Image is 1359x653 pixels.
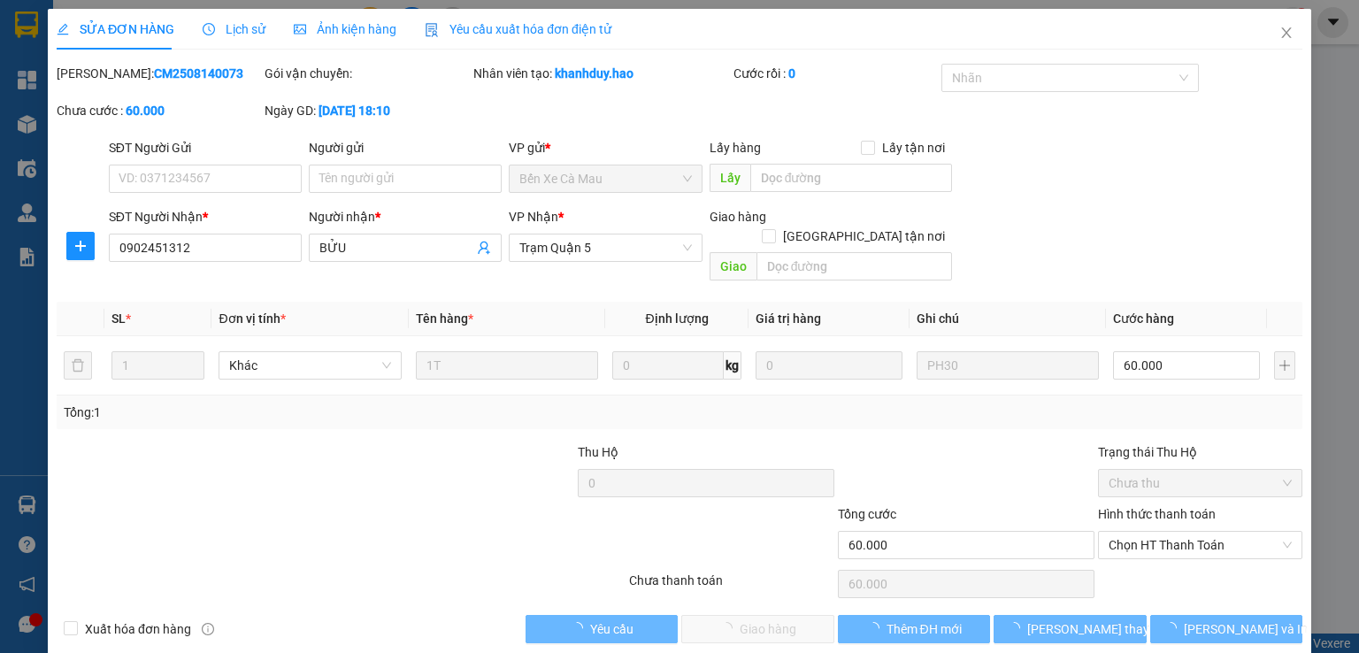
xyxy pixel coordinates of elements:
[1184,619,1308,639] span: [PERSON_NAME] và In
[838,507,896,521] span: Tổng cước
[709,164,749,192] span: Lấy
[202,623,214,635] span: info-circle
[681,615,834,643] button: Giao hàng
[756,351,902,380] input: 0
[203,22,265,36] span: Lịch sử
[886,619,961,639] span: Thêm ĐH mới
[265,64,469,83] div: Gói vận chuyển:
[425,23,439,37] img: icon
[1098,507,1216,521] label: Hình thức thanh toán
[1098,442,1302,462] div: Trạng thái Thu Hộ
[733,64,938,83] div: Cước rồi :
[57,64,261,83] div: [PERSON_NAME]:
[57,23,69,35] span: edit
[627,571,835,602] div: Chưa thanh toán
[319,104,390,118] b: [DATE] 18:10
[294,23,306,35] span: picture
[64,403,526,422] div: Tổng: 1
[866,622,886,634] span: loading
[838,615,991,643] button: Thêm ĐH mới
[78,619,198,639] span: Xuất hóa đơn hàng
[509,210,558,224] span: VP Nhận
[645,311,708,326] span: Định lượng
[756,252,952,280] input: Dọc đường
[1109,532,1292,558] span: Chọn HT Thanh Toán
[1008,622,1027,634] span: loading
[776,227,952,246] span: [GEOGRAPHIC_DATA] tận nơi
[570,622,589,634] span: loading
[875,138,952,157] span: Lấy tận nơi
[555,66,633,81] b: khanhduy.hao
[64,351,92,380] button: delete
[1109,470,1292,496] span: Chưa thu
[756,311,821,326] span: Giá trị hàng
[709,210,765,224] span: Giao hàng
[709,252,756,280] span: Giao
[1027,619,1169,639] span: [PERSON_NAME] thay đổi
[109,207,302,227] div: SĐT Người Nhận
[67,239,94,253] span: plus
[425,22,611,36] span: Yêu cầu xuất hóa đơn điện tử
[1150,615,1303,643] button: [PERSON_NAME] và In
[1279,26,1294,40] span: close
[203,23,215,35] span: clock-circle
[519,234,691,261] span: Trạm Quận 5
[111,311,126,326] span: SL
[1113,311,1174,326] span: Cước hàng
[519,165,691,192] span: Bến Xe Cà Mau
[477,241,491,255] span: user-add
[589,619,633,639] span: Yêu cầu
[1262,9,1311,58] button: Close
[57,22,174,36] span: SỬA ĐƠN HÀNG
[294,22,396,36] span: Ảnh kiện hàng
[126,104,165,118] b: 60.000
[109,138,302,157] div: SĐT Người Gửi
[749,164,952,192] input: Dọc đường
[229,352,390,379] span: Khác
[416,311,473,326] span: Tên hàng
[577,445,618,459] span: Thu Hộ
[994,615,1147,643] button: [PERSON_NAME] thay đổi
[66,232,95,260] button: plus
[788,66,795,81] b: 0
[1164,622,1184,634] span: loading
[416,351,598,380] input: VD: Bàn, Ghế
[154,66,243,81] b: CM2508140073
[509,138,702,157] div: VP gửi
[917,351,1099,380] input: Ghi Chú
[1274,351,1295,380] button: plus
[309,207,502,227] div: Người nhận
[709,141,760,155] span: Lấy hàng
[57,101,261,120] div: Chưa cước :
[473,64,730,83] div: Nhân viên tạo:
[265,101,469,120] div: Ngày GD:
[219,311,285,326] span: Đơn vị tính
[526,615,679,643] button: Yêu cầu
[724,351,741,380] span: kg
[309,138,502,157] div: Người gửi
[910,302,1106,336] th: Ghi chú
